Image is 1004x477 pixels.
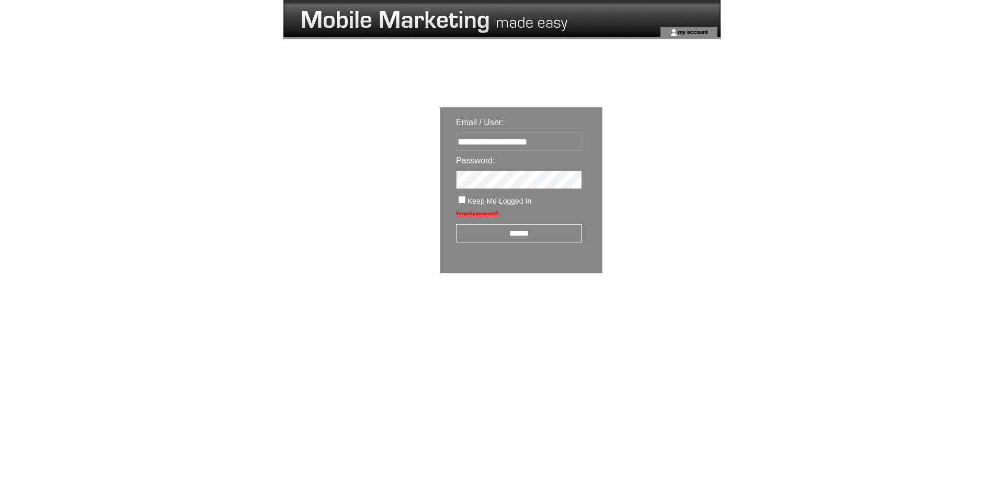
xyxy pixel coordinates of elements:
span: Email / User: [456,118,504,127]
img: transparent.png;jsessionid=59188D5AAD2B6F385535B818795D6692 [633,299,685,313]
span: Password: [456,156,495,165]
span: Keep Me Logged In [467,197,531,205]
a: Forgot password? [456,210,498,216]
a: my account [678,28,708,35]
img: account_icon.gif;jsessionid=59188D5AAD2B6F385535B818795D6692 [670,28,678,37]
